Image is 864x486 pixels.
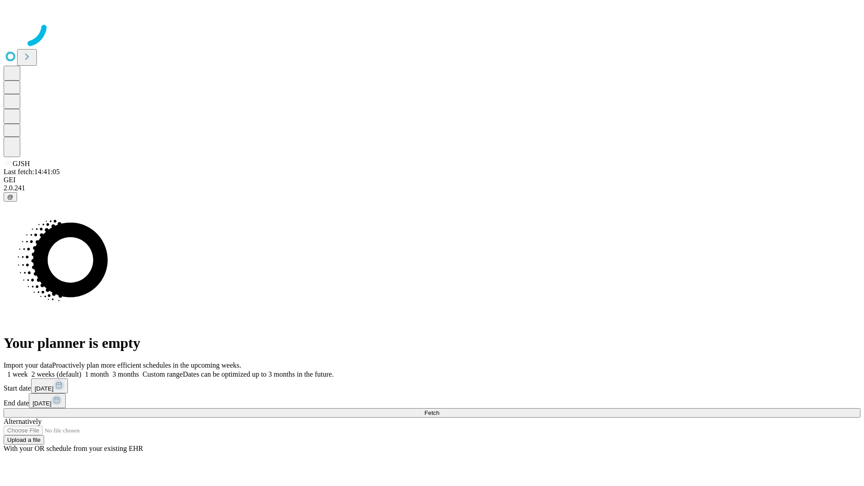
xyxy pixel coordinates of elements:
[35,385,54,392] span: [DATE]
[4,445,143,452] span: With your OR schedule from your existing EHR
[4,361,52,369] span: Import your data
[31,370,81,378] span: 2 weeks (default)
[143,370,183,378] span: Custom range
[4,335,860,351] h1: Your planner is empty
[29,393,66,408] button: [DATE]
[13,160,30,167] span: GJSH
[85,370,109,378] span: 1 month
[4,168,60,175] span: Last fetch: 14:41:05
[4,393,860,408] div: End date
[7,370,28,378] span: 1 week
[4,418,41,425] span: Alternatively
[52,361,241,369] span: Proactively plan more efficient schedules in the upcoming weeks.
[4,184,860,192] div: 2.0.241
[112,370,139,378] span: 3 months
[32,400,51,407] span: [DATE]
[7,193,13,200] span: @
[4,192,17,202] button: @
[4,408,860,418] button: Fetch
[31,378,68,393] button: [DATE]
[183,370,333,378] span: Dates can be optimized up to 3 months in the future.
[4,176,860,184] div: GEI
[424,409,439,416] span: Fetch
[4,435,44,445] button: Upload a file
[4,378,860,393] div: Start date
